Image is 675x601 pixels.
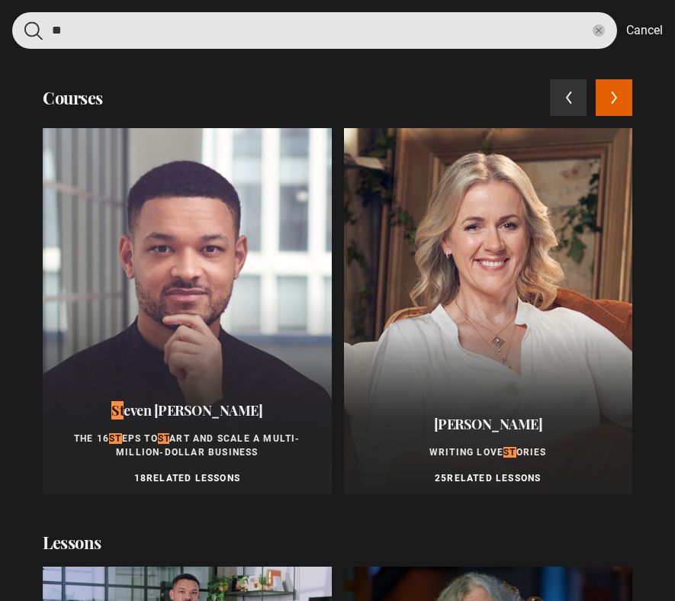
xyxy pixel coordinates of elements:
[74,433,109,444] span: The 16
[626,21,663,40] button: Cancel
[43,128,332,494] a: Steven [PERSON_NAME]The 16Steps toStart and Scale a Multi-Million-Dollar Business18Related Lessons
[116,433,301,458] span: art and Scale a Multi-Million-Dollar Business
[24,21,43,40] button: Submit the search query
[109,433,121,444] mark: St
[516,447,547,458] span: ories
[353,471,624,485] p: 25 Related Lessons
[124,401,262,419] span: even [PERSON_NAME]
[122,433,158,444] span: eps to
[43,531,632,554] h2: Lessons
[344,128,633,494] a: [PERSON_NAME]Writing LoveStories25Related Lessons
[111,401,124,419] mark: St
[158,433,169,444] mark: St
[593,24,605,37] button: Clear the search query
[43,86,103,110] h2: Courses
[52,471,323,485] p: 18 Related Lessons
[12,12,617,49] input: Search
[429,447,503,458] span: Writing Love
[503,447,516,458] mark: St
[434,415,543,433] span: [PERSON_NAME]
